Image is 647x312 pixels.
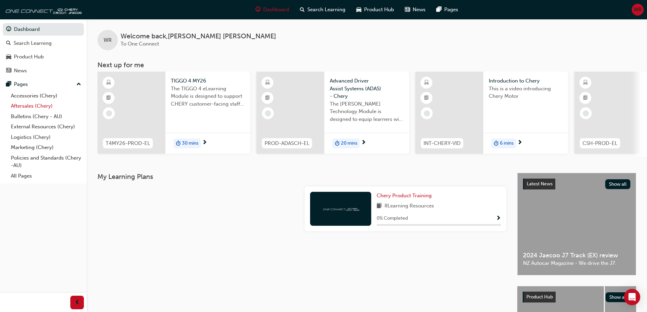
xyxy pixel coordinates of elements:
[14,53,44,61] div: Product Hub
[255,5,260,14] span: guage-icon
[171,85,245,108] span: The TIGGO 4 eLearning Module is designed to support CHERY customer-facing staff with the product ...
[14,80,28,88] div: Pages
[384,202,434,210] span: 8 Learning Resources
[263,6,289,14] span: Dashboard
[606,292,631,302] button: Show all
[294,3,351,17] a: search-iconSearch Learning
[583,110,589,116] span: learningRecordVerb_NONE-icon
[424,78,429,87] span: learningResourceType_ELEARNING-icon
[121,33,276,40] span: Welcome back , [PERSON_NAME] [PERSON_NAME]
[413,6,426,14] span: News
[424,110,430,116] span: learningRecordVerb_NONE-icon
[364,6,394,14] span: Product Hub
[517,173,636,275] a: Latest NewsShow all2024 Jaecoo J7 Track (EX) reviewNZ Autocar Magazine - We drive the J7.
[6,81,11,88] span: pages-icon
[202,140,207,146] span: next-icon
[76,80,81,89] span: up-icon
[377,192,434,200] a: Chery Product Training
[3,65,84,77] a: News
[6,26,11,33] span: guage-icon
[14,39,52,47] div: Search Learning
[3,23,84,36] a: Dashboard
[517,140,522,146] span: next-icon
[494,139,499,148] span: duration-icon
[8,132,84,143] a: Logistics (Chery)
[121,41,159,47] span: To One Connect
[265,94,270,103] span: booktick-icon
[527,181,553,187] span: Latest News
[500,140,514,147] span: 6 mins
[300,5,305,14] span: search-icon
[8,111,84,122] a: Bulletins (Chery - AU)
[8,171,84,181] a: All Pages
[583,78,588,87] span: learningResourceType_ELEARNING-icon
[330,100,404,123] span: The [PERSON_NAME] Technology Module is designed to equip learners with essential knowledge about ...
[377,215,408,222] span: 0 % Completed
[265,140,309,147] span: PROD-ADASCH-EL
[377,192,432,199] span: Chery Product Training
[307,6,345,14] span: Search Learning
[356,5,361,14] span: car-icon
[3,78,84,91] button: Pages
[436,5,442,14] span: pages-icon
[106,94,111,103] span: booktick-icon
[431,3,464,17] a: pages-iconPages
[322,205,359,212] img: oneconnect
[634,6,642,14] span: WR
[87,61,647,69] h3: Next up for me
[6,40,11,47] span: search-icon
[6,68,11,74] span: news-icon
[8,91,84,101] a: Accessories (Chery)
[97,173,506,181] h3: My Learning Plans
[256,72,409,154] a: PROD-ADASCH-ELAdvanced Driver Assist Systems (ADAS) - CheryThe [PERSON_NAME] Technology Module is...
[405,5,410,14] span: news-icon
[624,289,640,305] div: Open Intercom Messenger
[424,140,461,147] span: INT-CHERY-VID
[182,140,198,147] span: 30 mins
[361,140,366,146] span: next-icon
[583,94,588,103] span: booktick-icon
[8,153,84,171] a: Policies and Standards (Chery -AU)
[399,3,431,17] a: news-iconNews
[341,140,357,147] span: 20 mins
[444,6,458,14] span: Pages
[377,202,382,210] span: book-icon
[523,252,630,259] span: 2024 Jaecoo J7 Track (EX) review
[523,179,630,189] a: Latest NewsShow all
[14,67,27,75] div: News
[265,78,270,87] span: learningResourceType_ELEARNING-icon
[526,294,553,300] span: Product Hub
[496,214,501,223] button: Show Progress
[6,54,11,60] span: car-icon
[489,77,563,85] span: Introduction to Chery
[330,77,404,100] span: Advanced Driver Assist Systems (ADAS) - Chery
[582,140,617,147] span: CSH-PROD-EL
[415,72,568,154] a: INT-CHERY-VIDIntroduction to CheryThis is a video introducing Chery Motorduration-icon6 mins
[171,77,245,85] span: TIGGO 4 MY26
[75,298,80,307] span: prev-icon
[496,216,501,222] span: Show Progress
[106,140,150,147] span: T4MY26-PROD-EL
[97,72,250,154] a: T4MY26-PROD-ELTIGGO 4 MY26The TIGGO 4 eLearning Module is designed to support CHERY customer-faci...
[106,78,111,87] span: learningResourceType_ELEARNING-icon
[250,3,294,17] a: guage-iconDashboard
[3,3,82,16] img: oneconnect
[104,36,112,44] span: WR
[3,37,84,50] a: Search Learning
[176,139,181,148] span: duration-icon
[424,94,429,103] span: booktick-icon
[8,101,84,111] a: Aftersales (Chery)
[523,292,631,302] a: Product HubShow all
[3,51,84,63] a: Product Hub
[489,85,563,100] span: This is a video introducing Chery Motor
[605,179,631,189] button: Show all
[3,22,84,78] button: DashboardSearch LearningProduct HubNews
[335,139,340,148] span: duration-icon
[523,259,630,267] span: NZ Autocar Magazine - We drive the J7.
[265,110,271,116] span: learningRecordVerb_NONE-icon
[632,4,644,16] button: WR
[8,142,84,153] a: Marketing (Chery)
[106,110,112,116] span: learningRecordVerb_NONE-icon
